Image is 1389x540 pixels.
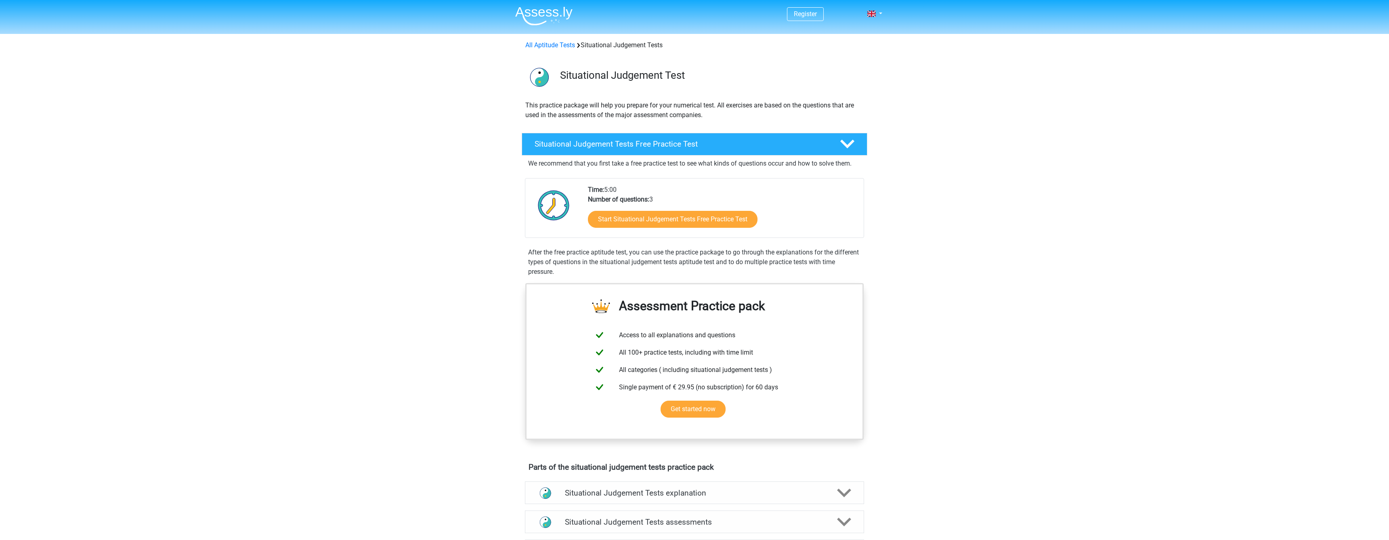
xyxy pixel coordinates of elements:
a: Start Situational Judgement Tests Free Practice Test [588,211,757,228]
p: This practice package will help you prepare for your numerical test. All exercises are based on t... [525,101,864,120]
img: Assessly [515,6,573,25]
img: situational judgement tests explanations [535,483,556,503]
b: Time: [588,186,604,193]
img: Clock [533,185,574,225]
a: explanations Situational Judgement Tests explanation [522,481,867,504]
h4: Situational Judgement Tests assessments [565,517,824,527]
div: Situational Judgement Tests [522,40,867,50]
a: Get started now [661,401,726,418]
img: situational judgement tests assessments [535,512,556,532]
img: situational judgement tests [522,60,556,94]
a: All Aptitude Tests [525,41,575,49]
a: Register [794,10,817,18]
h4: Situational Judgement Tests Free Practice Test [535,139,827,149]
b: Number of questions: [588,195,649,203]
h4: Parts of the situational judgement tests practice pack [529,462,860,472]
h4: Situational Judgement Tests explanation [565,488,824,498]
div: After the free practice aptitude test, you can use the practice package to go through the explana... [525,248,864,277]
a: assessments Situational Judgement Tests assessments [522,511,867,533]
a: Situational Judgement Tests Free Practice Test [518,133,871,155]
div: 5:00 3 [582,185,863,237]
h3: Situational Judgement Test [560,69,861,82]
p: We recommend that you first take a free practice test to see what kinds of questions occur and ho... [528,159,861,168]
